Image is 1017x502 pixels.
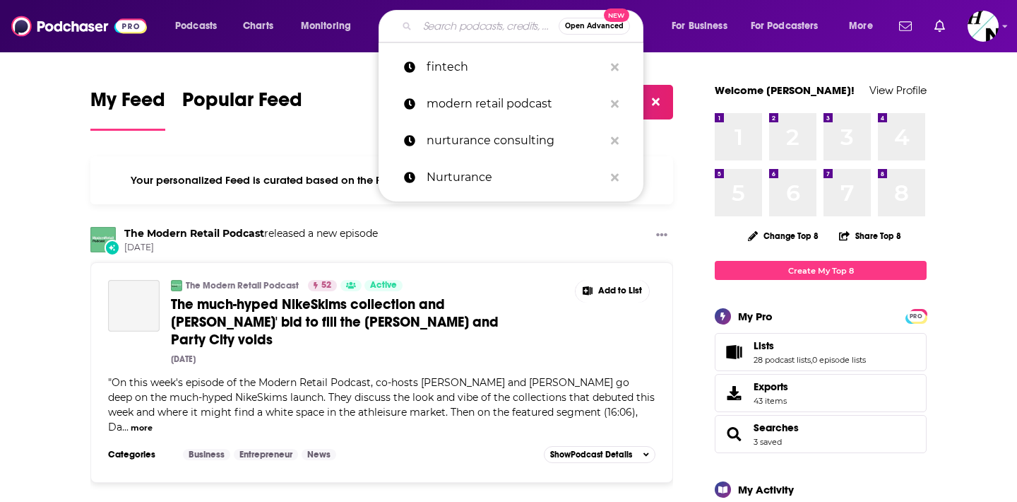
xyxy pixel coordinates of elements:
span: Open Advanced [565,23,624,30]
a: Searches [754,421,799,434]
button: Change Top 8 [739,227,827,245]
span: , [811,355,812,365]
a: Business [183,449,230,460]
button: Show More Button [576,280,649,303]
a: The Modern Retail Podcast [186,280,299,291]
span: Active [370,279,397,293]
a: The much-hyped NikeSkims collection and [PERSON_NAME]' bid to fill the [PERSON_NAME] and Party Ci... [171,296,514,349]
span: Lists [754,339,774,352]
span: Monitoring [301,16,351,36]
a: PRO [908,310,924,321]
span: Add to List [598,286,642,296]
div: My Activity [738,483,794,496]
a: 3 saved [754,437,782,447]
button: open menu [291,15,369,37]
span: More [849,16,873,36]
img: Podchaser - Follow, Share and Rate Podcasts [11,13,147,40]
a: News [302,449,336,460]
div: Search podcasts, credits, & more... [392,10,657,42]
button: more [131,422,153,434]
a: 0 episode lists [812,355,866,365]
a: 28 podcast lists [754,355,811,365]
a: Entrepreneur [234,449,298,460]
a: Searches [720,424,748,444]
span: Charts [243,16,273,36]
span: Logged in as HardNumber5 [968,11,999,42]
span: ... [122,421,129,433]
span: Exports [754,380,788,393]
a: nurturance consulting [379,122,643,159]
img: User Profile [968,11,999,42]
h3: Categories [108,449,172,460]
button: open menu [839,15,891,37]
a: Show notifications dropdown [929,14,951,38]
span: 43 items [754,396,788,406]
span: Popular Feed [182,88,302,120]
span: Podcasts [175,16,217,36]
a: My Feed [90,88,165,131]
a: fintech [379,49,643,86]
img: The Modern Retail Podcast [171,280,182,291]
p: Nurturance [427,159,604,196]
p: modern retail podcast [427,86,604,122]
a: The Modern Retail Podcast [124,227,264,240]
h3: released a new episode [124,227,378,240]
a: Lists [720,342,748,362]
p: nurturance consulting [427,122,604,159]
a: 52 [308,280,337,291]
span: My Feed [90,88,165,120]
img: The Modern Retail Podcast [90,227,116,252]
span: 52 [321,279,331,293]
a: modern retail podcast [379,86,643,122]
button: open menu [662,15,745,37]
button: open menu [165,15,235,37]
span: Lists [715,333,927,371]
span: The much-hyped NikeSkims collection and [PERSON_NAME]' bid to fill the [PERSON_NAME] and Party Ci... [171,296,499,349]
span: For Business [672,16,727,36]
a: The much-hyped NikeSkims collection and Michaels' bid to fill the Joann and Party City voids [108,280,160,332]
a: Exports [715,374,927,412]
span: New [604,8,629,22]
span: [DATE] [124,242,378,254]
span: " [108,376,655,433]
div: My Pro [738,310,773,323]
a: Welcome [PERSON_NAME]! [715,83,855,97]
span: PRO [908,311,924,322]
a: Nurturance [379,159,643,196]
div: [DATE] [171,354,196,364]
button: Share Top 8 [838,222,902,250]
a: Lists [754,339,866,352]
span: Show Podcast Details [550,450,632,460]
a: Create My Top 8 [715,261,927,280]
button: open menu [742,15,839,37]
button: Open AdvancedNew [559,18,630,35]
a: Show notifications dropdown [893,14,917,38]
a: Popular Feed [182,88,302,131]
button: Show profile menu [968,11,999,42]
button: Show More Button [650,227,673,245]
a: Active [364,280,403,291]
a: Charts [234,15,282,37]
button: ShowPodcast Details [544,446,655,463]
span: On this week's episode of the Modern Retail Podcast, co-hosts [PERSON_NAME] and [PERSON_NAME] go ... [108,376,655,433]
span: Exports [720,383,748,403]
span: For Podcasters [751,16,819,36]
p: fintech [427,49,604,86]
div: New Episode [105,240,120,255]
a: View Profile [869,83,927,97]
input: Search podcasts, credits, & more... [417,15,559,37]
span: Searches [715,415,927,453]
div: Your personalized Feed is curated based on the Podcasts, Creators, Users, and Lists that you Follow. [90,156,673,204]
